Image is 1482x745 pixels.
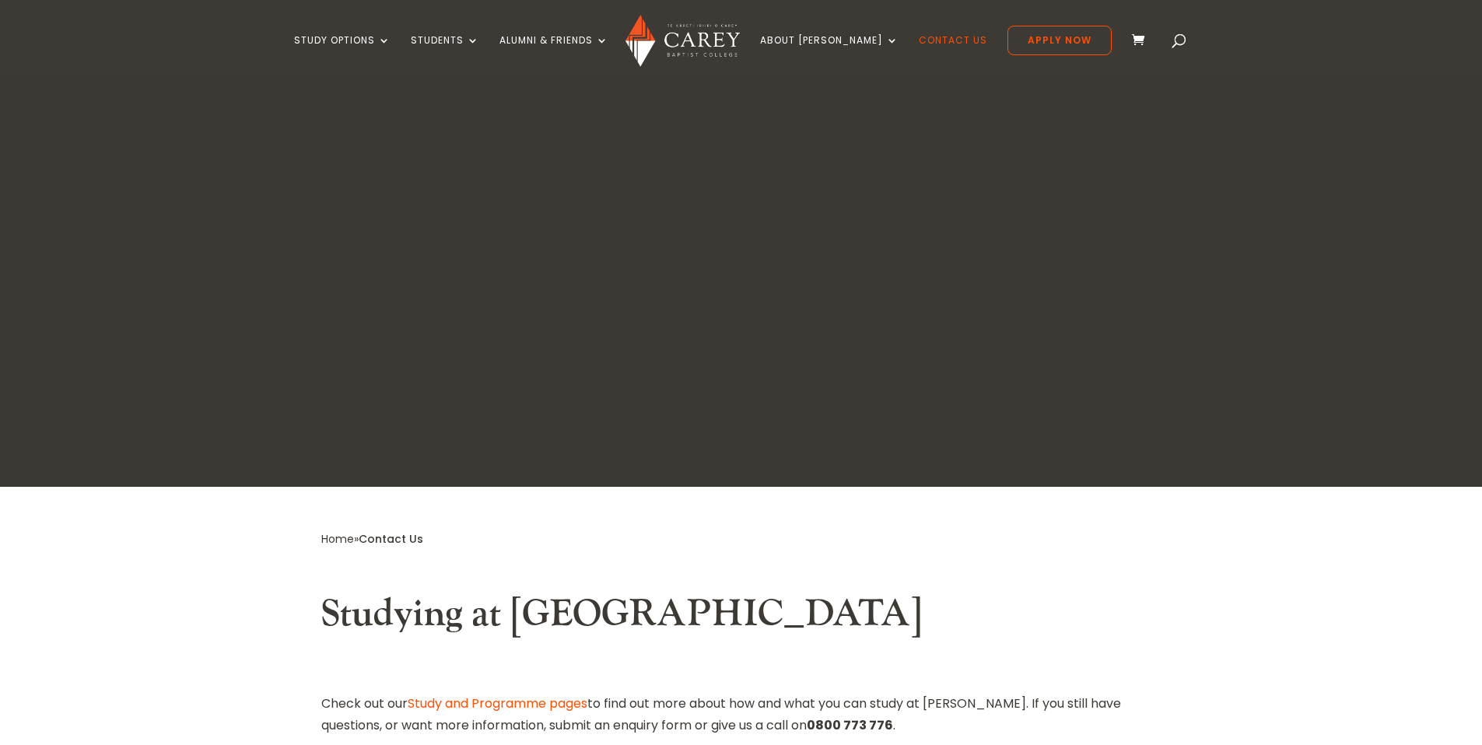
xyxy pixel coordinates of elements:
[294,35,391,72] a: Study Options
[321,592,1161,645] h2: Studying at [GEOGRAPHIC_DATA]
[760,35,899,72] a: About [PERSON_NAME]
[408,694,587,712] a: Study and Programme pages
[807,716,893,734] strong: 0800 773 776
[919,35,987,72] a: Contact Us
[625,15,740,67] img: Carey Baptist College
[321,531,354,547] a: Home
[321,693,1161,735] p: Check out our to find out more about how and what you can study at [PERSON_NAME]. If you still ha...
[499,35,608,72] a: Alumni & Friends
[1007,26,1112,55] a: Apply Now
[321,531,423,547] span: »
[411,35,479,72] a: Students
[359,531,423,547] span: Contact Us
